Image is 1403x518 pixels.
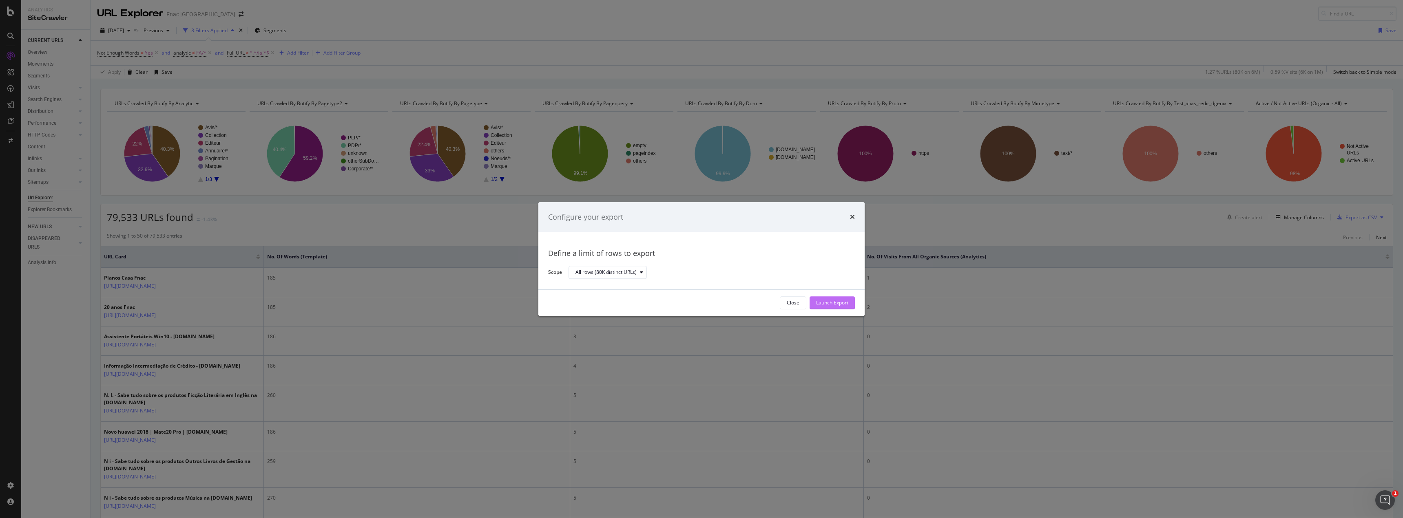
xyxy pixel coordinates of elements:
[1375,490,1395,510] iframe: Intercom live chat
[1392,490,1399,497] span: 1
[787,300,799,306] div: Close
[575,270,637,275] div: All rows (80K distinct URLs)
[548,249,855,259] div: Define a limit of rows to export
[548,269,562,278] label: Scope
[569,266,647,279] button: All rows (80K distinct URLs)
[548,212,623,223] div: Configure your export
[538,202,865,316] div: modal
[850,212,855,223] div: times
[816,300,848,306] div: Launch Export
[810,296,855,309] button: Launch Export
[780,296,806,309] button: Close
